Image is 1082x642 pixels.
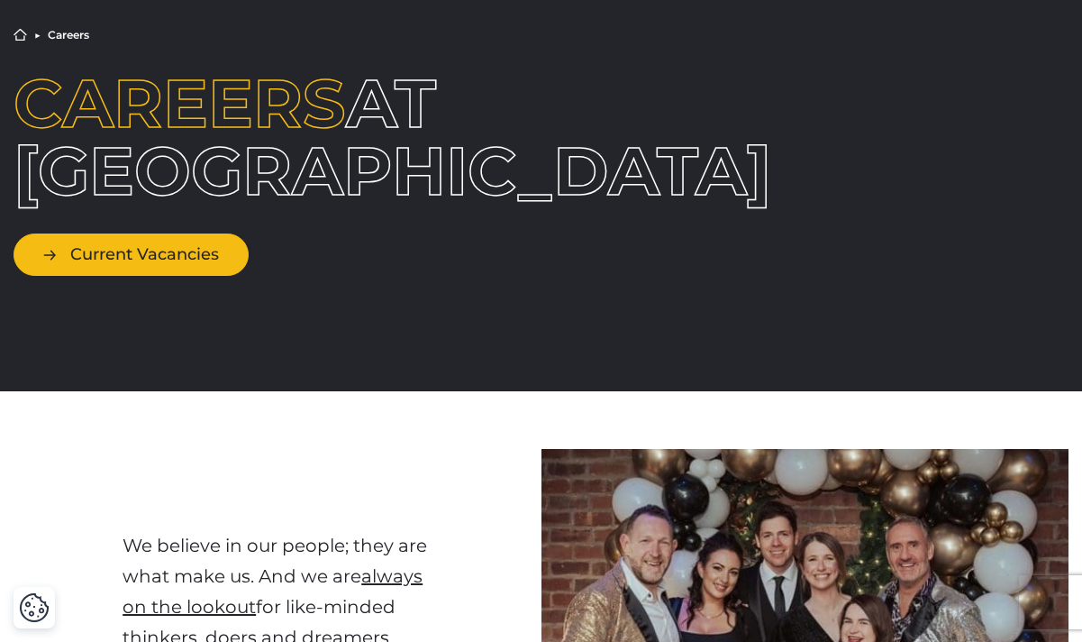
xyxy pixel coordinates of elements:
li: ▶︎ [34,30,41,41]
a: Current Vacancies [14,234,249,276]
a: always on the lookout [123,565,423,618]
li: Careers [48,30,89,41]
button: Cookie Settings [19,592,50,623]
a: Home [14,28,27,41]
h1: at [GEOGRAPHIC_DATA] [14,70,437,205]
img: Revisit consent button [19,592,50,623]
span: Careers [14,62,346,144]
